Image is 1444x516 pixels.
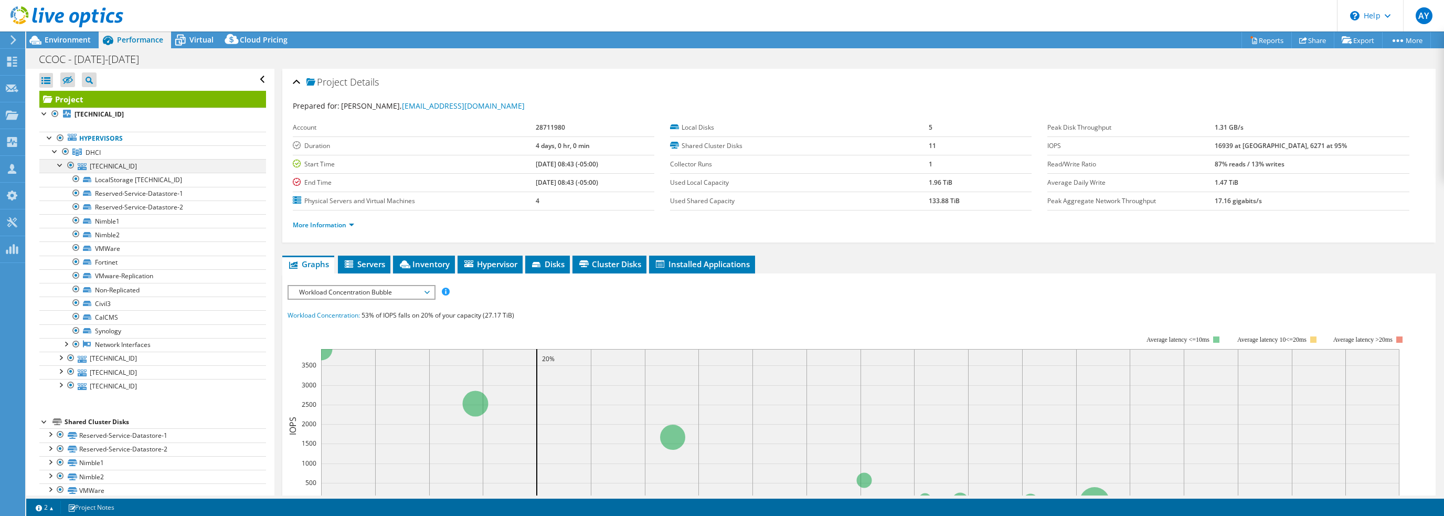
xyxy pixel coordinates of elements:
label: Used Local Capacity [670,177,929,188]
b: 5 [929,123,932,132]
span: [PERSON_NAME], [341,101,525,111]
b: 87% reads / 13% writes [1215,160,1284,169]
span: Hypervisor [463,259,517,269]
span: Cloud Pricing [240,35,288,45]
a: Reserved-Service-Datastore-2 [39,443,266,456]
label: Account [293,122,536,133]
span: Inventory [398,259,450,269]
b: 11 [929,141,936,150]
a: VMWare [39,241,266,255]
label: Local Disks [670,122,929,133]
span: DHCI [86,148,101,157]
a: VMWare [39,483,266,497]
div: Shared Cluster Disks [65,416,266,428]
label: Read/Write Ratio [1047,159,1215,170]
span: AY [1416,7,1432,24]
span: Servers [343,259,385,269]
span: Cluster Disks [578,259,641,269]
a: Share [1291,32,1334,48]
text: 2500 [302,400,316,409]
a: [TECHNICAL_ID] [39,159,266,173]
a: Synology [39,324,266,338]
b: 1 [929,160,932,169]
b: 1.47 TiB [1215,178,1238,187]
a: Nimble1 [39,214,266,228]
a: Network Interfaces [39,338,266,352]
a: [TECHNICAL_ID] [39,379,266,393]
text: 2000 [302,419,316,428]
span: Details [350,76,379,88]
a: VMware-Replication [39,269,266,283]
tspan: Average latency 10<=20ms [1237,336,1307,343]
a: Export [1334,32,1383,48]
text: 500 [305,478,316,487]
a: Civil3 [39,297,266,310]
a: Non-Replicated [39,283,266,297]
a: CalCMS [39,310,266,324]
a: Reserved-Service-Datastore-2 [39,201,266,214]
span: 53% of IOPS falls on 20% of your capacity (27.17 TiB) [362,311,514,320]
a: Nimble1 [39,456,266,470]
a: More [1382,32,1431,48]
b: 133.88 TiB [929,196,960,205]
label: Used Shared Capacity [670,196,929,206]
label: Peak Disk Throughput [1047,122,1215,133]
span: Performance [117,35,163,45]
label: Duration [293,141,536,151]
span: Graphs [288,259,329,269]
a: Project Notes [60,501,122,514]
a: Nimble2 [39,470,266,483]
text: 1000 [302,459,316,468]
label: End Time [293,177,536,188]
text: 20% [542,354,555,363]
a: [EMAIL_ADDRESS][DOMAIN_NAME] [402,101,525,111]
span: Virtual [189,35,214,45]
label: Peak Aggregate Network Throughput [1047,196,1215,206]
text: 3000 [302,381,316,389]
a: 2 [28,501,61,514]
b: 1.96 TiB [929,178,952,187]
a: DHCI [39,145,266,159]
span: Project [306,77,347,88]
b: [DATE] 08:43 (-05:00) [536,160,598,169]
text: IOPS [287,416,299,435]
text: 3500 [302,361,316,370]
a: Reserved-Service-Datastore-1 [39,187,266,201]
label: IOPS [1047,141,1215,151]
b: 4 days, 0 hr, 0 min [536,141,590,150]
a: Fortinet [39,256,266,269]
b: 4 [536,196,539,205]
span: Disks [530,259,565,269]
span: Workload Concentration: [288,311,360,320]
a: [TECHNICAL_ID] [39,352,266,365]
b: [TECHNICAL_ID] [75,110,124,119]
a: Hypervisors [39,132,266,145]
tspan: Average latency <=10ms [1146,336,1209,343]
a: [TECHNICAL_ID] [39,108,266,121]
span: Environment [45,35,91,45]
a: Reserved-Service-Datastore-1 [39,428,266,442]
label: Collector Runs [670,159,929,170]
b: 1.31 GB/s [1215,123,1244,132]
svg: \n [1350,11,1360,20]
text: Average latency >20ms [1333,336,1393,343]
b: 16939 at [GEOGRAPHIC_DATA], 6271 at 95% [1215,141,1347,150]
label: Start Time [293,159,536,170]
b: 28711980 [536,123,565,132]
a: Reports [1241,32,1292,48]
a: [TECHNICAL_ID] [39,365,266,379]
label: Physical Servers and Virtual Machines [293,196,536,206]
a: More Information [293,220,354,229]
a: Nimble2 [39,228,266,241]
b: [DATE] 08:43 (-05:00) [536,178,598,187]
label: Average Daily Write [1047,177,1215,188]
label: Shared Cluster Disks [670,141,929,151]
a: Project [39,91,266,108]
span: Workload Concentration Bubble [294,286,429,299]
span: Installed Applications [654,259,750,269]
text: 1500 [302,439,316,448]
h1: CCOC - [DATE]-[DATE] [34,54,155,65]
b: 17.16 gigabits/s [1215,196,1262,205]
a: LocalStorage [TECHNICAL_ID] [39,173,266,186]
label: Prepared for: [293,101,339,111]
